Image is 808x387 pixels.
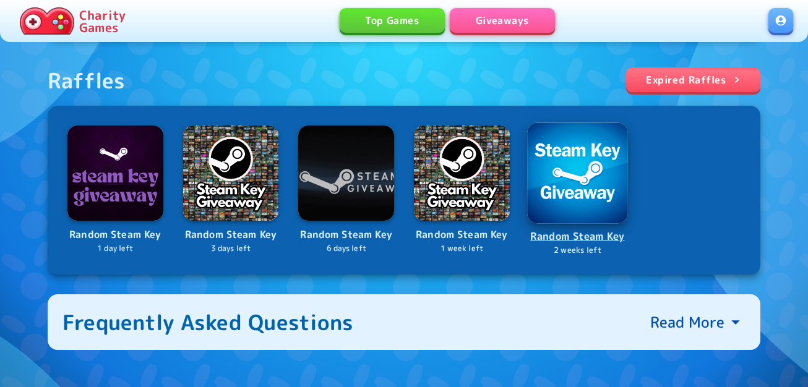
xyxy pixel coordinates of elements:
[79,9,126,33] p: Charity Games
[48,67,126,93] div: Raffles
[62,309,354,335] div: Frequently Asked Questions
[414,125,510,255] a: LogoRandom Steam Key1 week left
[183,243,279,255] p: 3 days left
[183,125,279,255] a: LogoRandom Steam Key3 days left
[67,125,163,221] img: Logo
[450,8,555,33] a: Giveaways
[414,227,510,243] p: Random Steam Key
[650,312,724,332] p: Read More
[528,244,627,256] p: 2 weeks left
[298,227,394,243] p: Random Steam Key
[67,227,163,243] p: Random Steam Key
[15,5,131,37] a: Charity Games
[67,125,163,255] a: LogoRandom Steam Key1 day left
[298,125,394,255] a: LogoRandom Steam Key6 days left
[414,243,510,255] p: 1 week left
[527,122,628,223] img: Logo
[340,8,445,33] a: Top Games
[20,7,74,35] img: Charity.Games
[528,124,627,257] a: LogoRandom Steam Key2 weeks left
[528,228,627,245] p: Random Steam Key
[48,294,760,350] button: Frequently Asked QuestionsRead More
[298,243,394,255] p: 6 days left
[183,227,279,243] p: Random Steam Key
[414,125,510,221] img: Logo
[67,243,163,255] p: 1 day left
[183,125,279,221] img: Logo
[298,125,394,221] img: Logo
[626,67,760,92] a: Expired Raffles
